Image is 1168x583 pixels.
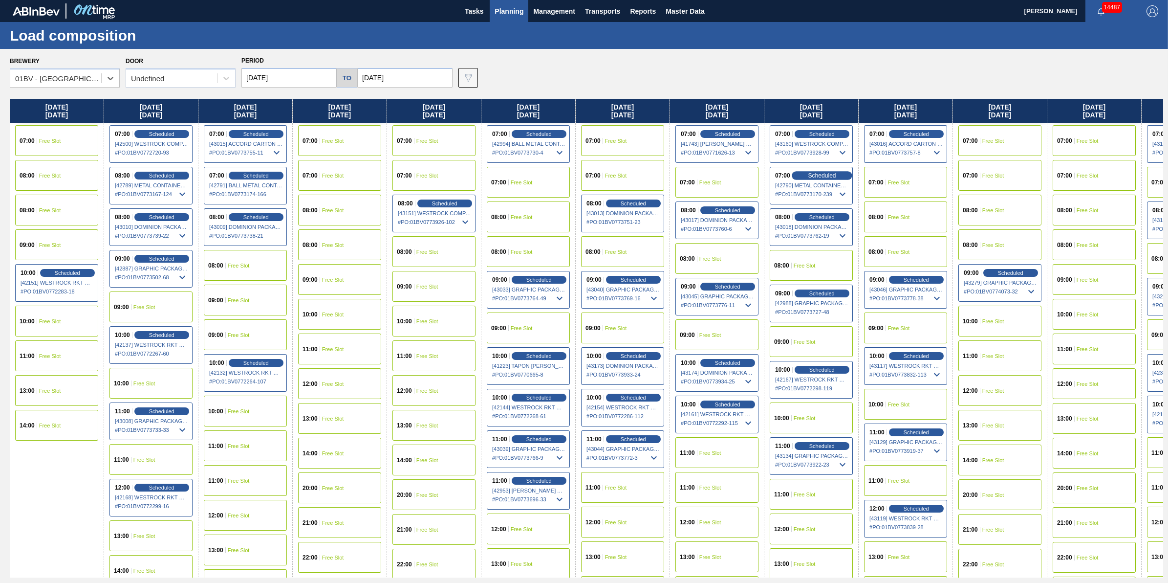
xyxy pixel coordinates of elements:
span: Free Slot [699,332,721,338]
span: 07:00 [1152,131,1168,137]
span: Scheduled [149,332,174,338]
span: Master Data [666,5,704,17]
span: 08:00 [208,263,223,269]
span: [42154] WESTROCK RKT COMPANY CORRUGATE - 0008323370 [586,404,660,410]
span: 08:00 [397,249,412,255]
span: [42789] METAL CONTAINER CORPORATION - 0008219743 [115,182,188,188]
span: [42167] WESTROCK RKT COMPANY CORRUGATE - 0008323370 [775,377,848,382]
span: 11:00 [115,408,130,414]
span: Scheduled [526,353,552,359]
span: 10:00 [868,402,884,407]
span: [42161] WESTROCK RKT COMPANY CORRUGATE - 0008323370 [681,411,754,417]
span: Free Slot [322,242,344,248]
span: Free Slot [39,353,61,359]
span: 09:00 [1057,277,1072,283]
span: 08:00 [398,201,413,206]
span: 11:00 [963,353,978,359]
span: Free Slot [133,381,155,386]
span: Scheduled [809,367,835,373]
span: Scheduled [715,402,740,407]
span: Free Slot [1077,242,1099,248]
span: [43015] ACCORD CARTON CO - 0008329501 [209,141,282,147]
span: [43009] DOMINION PACKAGING, INC. - 0008325026 [209,224,282,230]
span: 10:00 [774,415,789,421]
span: 12:00 [1057,381,1072,387]
span: Free Slot [888,179,910,185]
span: 09:00 [303,277,318,283]
span: # PO : 01BV0773933-24 [586,369,660,381]
span: Free Slot [982,173,1004,179]
span: 07:00 [681,131,696,137]
span: 10:00 [115,332,130,338]
span: 11:00 [303,346,318,352]
span: Free Slot [322,138,344,144]
span: Free Slot [794,415,816,421]
span: Free Slot [1077,173,1099,179]
span: [43174] DOMINION PACKAGING, INC. - 0008325026 [681,370,754,376]
span: # PO : 01BV0773170-239 [775,188,848,200]
span: Free Slot [1077,381,1099,387]
span: 08:00 [491,214,506,220]
label: Brewery [10,58,40,65]
span: 09:00 [680,332,695,338]
span: Free Slot [39,242,61,248]
span: 07:00 [1057,138,1072,144]
span: Free Slot [39,173,61,179]
span: 08:00 [963,242,978,248]
span: Scheduled [715,131,740,137]
span: [43160] WESTROCK COMPANY - FOLDING CAR - 0008219776 [775,141,848,147]
span: 09:00 [114,304,129,310]
span: 12:00 [397,388,412,394]
span: 10:00 [963,318,978,324]
span: Free Slot [888,249,910,255]
span: 09:00 [775,291,790,296]
span: Scheduled [809,291,835,296]
span: Scheduled [715,207,740,213]
div: [DATE] [DATE] [293,99,387,123]
span: 09:00 [586,277,602,283]
span: Free Slot [888,325,910,331]
span: Scheduled [149,173,174,179]
span: [43040] GRAPHIC PACKAGING INTERNATIONA - 0008221069 [586,287,660,292]
span: [43045] GRAPHIC PACKAGING INTERNATIONA - 0008221069 [681,293,754,299]
span: 08:00 [1152,207,1168,213]
span: Free Slot [511,179,533,185]
span: Free Slot [228,263,250,269]
span: 07:00 [20,138,35,144]
span: 07:00 [680,179,695,185]
span: Transports [585,5,620,17]
span: Free Slot [39,388,61,394]
span: [42887] GRAPHIC PACKAGING INTERNATIONA - 0008221069 [115,266,188,271]
span: # PO : 01BV0773778-38 [869,292,943,304]
span: Planning [495,5,523,17]
span: # PO : 01BV0771626-13 [681,147,754,158]
span: 08:00 [1057,242,1072,248]
span: Scheduled [621,277,646,283]
span: Scheduled [809,214,835,220]
span: 10:00 [586,395,602,401]
span: [43173] DOMINION PACKAGING, INC. - 0008325026 [586,363,660,369]
span: Scheduled [149,408,174,414]
span: 07:00 [868,179,884,185]
span: # PO : 01BV0773739-22 [115,230,188,242]
span: 08:00 [775,214,790,220]
span: 09:00 [208,332,223,338]
span: # PO : 01BV0772264-107 [209,376,282,387]
span: [42137] WESTROCK RKT COMPANY CORRUGATE - 0008323370 [115,342,188,348]
span: Scheduled [55,270,80,276]
div: [DATE] [DATE] [764,99,858,123]
input: mm/dd/yyyy [357,68,453,88]
h5: to [343,74,351,82]
span: # PO : 01BV0770665-8 [492,369,565,381]
span: 08:00 [680,256,695,262]
span: [42790] METAL CONTAINER CORPORATION - 0008219743 [775,182,848,188]
h1: Load composition [10,30,183,41]
div: [DATE] [DATE] [1047,99,1141,123]
span: Scheduled [243,360,269,366]
span: Scheduled [621,395,646,401]
span: 10:00 [492,395,507,401]
span: [43010] DOMINION PACKAGING, INC. - 0008325026 [115,224,188,230]
span: Free Slot [511,214,533,220]
button: Notifications [1085,4,1117,18]
span: # PO : 01BV0773174-166 [209,188,282,200]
